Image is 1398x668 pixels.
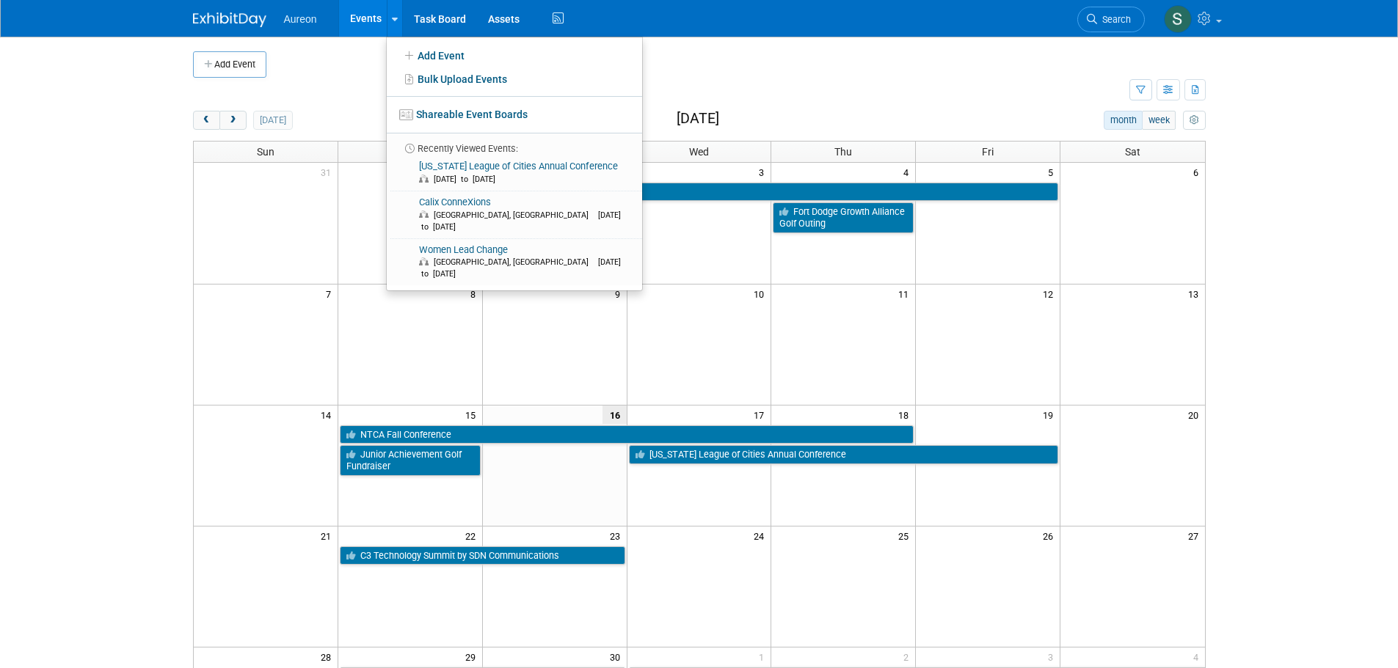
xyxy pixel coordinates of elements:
a: C3 Technology Summit by SDN Communications [340,546,625,565]
span: Sun [257,146,274,158]
span: 16 [602,405,627,424]
span: 26 [1041,526,1060,545]
span: 18 [897,405,915,424]
button: week [1142,111,1176,130]
span: [DATE] to [DATE] [434,175,503,184]
li: Recently Viewed Events: [387,133,642,155]
a: NTCA Fall Conference [340,425,914,444]
span: 24 [752,526,771,545]
span: 19 [1041,405,1060,424]
span: 30 [608,647,627,666]
a: [US_STATE] League of Cities Annual Conference [629,445,1059,464]
button: myCustomButton [1183,111,1205,130]
a: Junior Achievement Golf Fundraiser [340,445,481,475]
img: ExhibitDay [193,12,266,27]
a: [US_STATE] League of Cities Annual Conference [DATE] to [DATE] [391,155,636,191]
button: Add Event [193,51,266,78]
a: Calix ConneXions [GEOGRAPHIC_DATA], [GEOGRAPHIC_DATA] [DATE] to [DATE] [391,191,636,238]
img: seventboard-3.png [399,109,413,120]
span: 8 [469,285,482,303]
span: 12 [1041,285,1060,303]
span: 27 [1187,526,1205,545]
span: 31 [319,163,338,181]
span: 23 [608,526,627,545]
span: 6 [1192,163,1205,181]
span: Search [1097,14,1131,25]
a: Women Lead Change [GEOGRAPHIC_DATA], [GEOGRAPHIC_DATA] [DATE] to [DATE] [391,239,636,286]
span: 17 [752,405,771,424]
span: 15 [464,405,482,424]
span: Wed [689,146,709,158]
button: month [1104,111,1143,130]
span: Fri [982,146,994,158]
span: Thu [834,146,852,158]
span: 28 [319,647,338,666]
span: 22 [464,526,482,545]
span: 7 [324,285,338,303]
span: 2 [902,647,915,666]
i: Personalize Calendar [1190,116,1199,125]
span: 13 [1187,285,1205,303]
h2: [DATE] [677,111,719,127]
a: The Connected World Live! [484,183,1058,202]
img: Sophia Millang [1164,5,1192,33]
button: [DATE] [253,111,292,130]
span: [DATE] to [DATE] [419,210,621,232]
span: 10 [752,285,771,303]
span: 4 [902,163,915,181]
span: 1 [757,647,771,666]
a: Search [1077,7,1145,32]
span: 11 [897,285,915,303]
a: Fort Dodge Growth Alliance Golf Outing [773,202,914,232]
a: Add Event [387,43,642,67]
span: Aureon [284,13,317,25]
button: next [219,111,247,130]
span: [GEOGRAPHIC_DATA], [GEOGRAPHIC_DATA] [434,210,596,220]
button: prev [193,111,220,130]
a: Bulk Upload Events [387,67,642,91]
span: 25 [897,526,915,545]
span: 3 [1046,647,1060,666]
span: 20 [1187,405,1205,424]
span: 21 [319,526,338,545]
span: 14 [319,405,338,424]
span: 9 [614,285,627,303]
span: 5 [1046,163,1060,181]
span: [GEOGRAPHIC_DATA], [GEOGRAPHIC_DATA] [434,257,596,267]
span: 3 [757,163,771,181]
a: Shareable Event Boards [387,101,642,128]
span: 29 [464,647,482,666]
span: 4 [1192,647,1205,666]
span: Sat [1125,146,1140,158]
